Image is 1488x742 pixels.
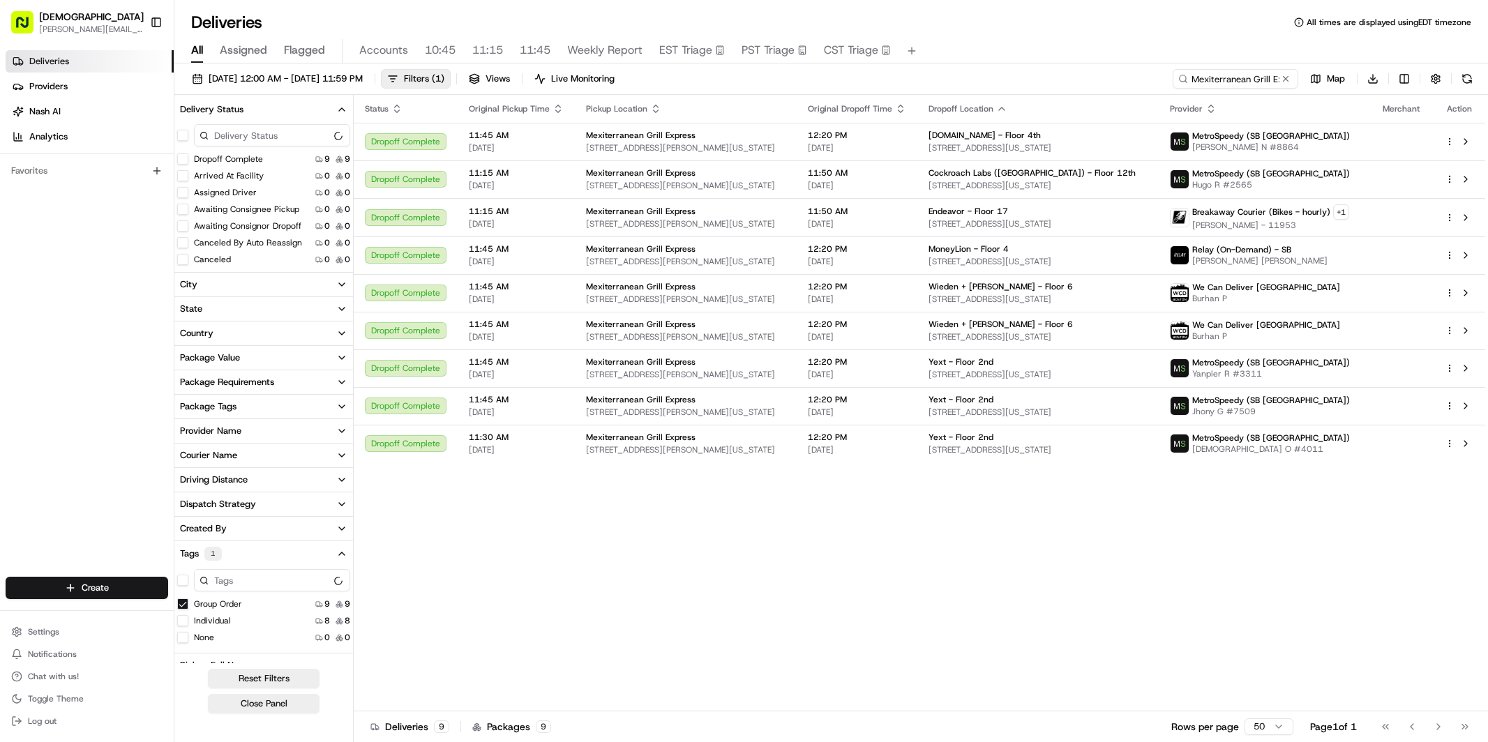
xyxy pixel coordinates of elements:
[929,432,993,443] span: Yext - Floor 2nd
[469,444,564,455] span: [DATE]
[191,42,203,59] span: All
[1192,444,1350,455] span: [DEMOGRAPHIC_DATA] O #4011
[1192,319,1340,331] span: We Can Deliver [GEOGRAPHIC_DATA]
[1192,244,1291,255] span: Relay (On-Demand) - SB
[82,582,109,594] span: Create
[586,218,786,229] span: [STREET_ADDRESS][PERSON_NAME][US_STATE]
[208,669,320,688] button: Reset Filters
[194,187,257,198] label: Assigned Driver
[174,346,353,370] button: Package Value
[6,50,174,73] a: Deliveries
[1171,434,1189,453] img: metro_speed_logo.png
[180,103,243,116] div: Delivery Status
[808,444,906,455] span: [DATE]
[1310,720,1357,734] div: Page 1 of 1
[324,632,330,643] span: 0
[586,142,786,153] span: [STREET_ADDRESS][PERSON_NAME][US_STATE]
[345,220,350,232] span: 0
[191,11,262,33] h1: Deliveries
[220,42,267,59] span: Assigned
[324,153,330,165] span: 9
[6,689,168,709] button: Toggle Theme
[180,351,240,364] div: Package Value
[536,720,551,733] div: 9
[29,130,68,143] span: Analytics
[469,319,564,330] span: 11:45 AM
[929,369,1148,380] span: [STREET_ADDRESS][US_STATE]
[1192,406,1350,417] span: Jhony G #7509
[194,598,242,609] label: Group Order
[359,42,408,59] span: Accounts
[425,42,456,59] span: 10:45
[808,319,906,330] span: 12:20 PM
[324,204,330,215] span: 0
[404,73,444,85] span: Filters
[6,711,168,731] button: Log out
[194,220,301,232] label: Awaiting Consignor Dropoff
[469,142,564,153] span: [DATE]
[586,281,696,292] span: Mexiterranean Grill Express
[586,243,696,255] span: Mexiterranean Grill Express
[434,720,449,733] div: 9
[659,42,712,59] span: EST Triage
[174,419,353,443] button: Provider Name
[174,297,353,321] button: State
[370,720,449,734] div: Deliveries
[528,69,621,89] button: Live Monitoring
[808,167,906,179] span: 11:50 AM
[469,294,564,305] span: [DATE]
[808,394,906,405] span: 12:20 PM
[469,407,564,418] span: [DATE]
[432,73,444,85] span: ( 1 )
[469,180,564,191] span: [DATE]
[929,331,1148,342] span: [STREET_ADDRESS][US_STATE]
[345,204,350,215] span: 0
[808,256,906,267] span: [DATE]
[345,237,350,248] span: 0
[1304,69,1351,89] button: Map
[174,653,353,677] button: Pickup Full Name
[174,541,353,566] button: Tags1
[39,24,144,35] span: [PERSON_NAME][EMAIL_ADDRESS][DOMAIN_NAME]
[174,517,353,540] button: Created By
[1171,170,1189,188] img: metro_speed_logo.png
[808,206,906,217] span: 11:50 AM
[174,273,353,296] button: City
[469,394,564,405] span: 11:45 AM
[808,407,906,418] span: [DATE]
[1171,132,1189,151] img: metro_speed_logo.png
[808,103,892,114] span: Original Dropoff Time
[6,622,168,642] button: Settings
[929,407,1148,418] span: [STREET_ADDRESS][US_STATE]
[929,243,1009,255] span: MoneyLion - Floor 4
[6,160,168,182] div: Favorites
[1170,103,1203,114] span: Provider
[808,369,906,380] span: [DATE]
[324,220,330,232] span: 0
[463,69,516,89] button: Views
[29,80,68,93] span: Providers
[929,256,1148,267] span: [STREET_ADDRESS][US_STATE]
[6,644,168,664] button: Notifications
[186,69,369,89] button: [DATE] 12:00 AM - [DATE] 11:59 PM
[6,667,168,686] button: Chat with us!
[1333,204,1349,220] button: +1
[1307,17,1471,28] span: All times are displayed using EDT timezone
[1171,321,1189,340] img: profile_wcd-boston.png
[808,294,906,305] span: [DATE]
[345,598,350,609] span: 9
[1192,179,1350,190] span: Hugo R #2565
[469,369,564,380] span: [DATE]
[1171,284,1189,302] img: profile_wcd-boston.png
[929,130,1041,141] span: [DOMAIN_NAME] - Floor 4th
[1171,209,1189,227] img: breakaway_couriers_logo.png
[28,693,84,704] span: Toggle Theme
[1192,282,1340,293] span: We Can Deliver [GEOGRAPHIC_DATA]
[194,237,302,248] label: Canceled By Auto Reassign
[180,376,274,388] div: Package Requirements
[6,75,174,98] a: Providers
[1192,357,1350,368] span: MetroSpeedy (SB [GEOGRAPHIC_DATA])
[586,294,786,305] span: [STREET_ADDRESS][PERSON_NAME][US_STATE]
[586,256,786,267] span: [STREET_ADDRESS][PERSON_NAME][US_STATE]
[180,327,213,340] div: Country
